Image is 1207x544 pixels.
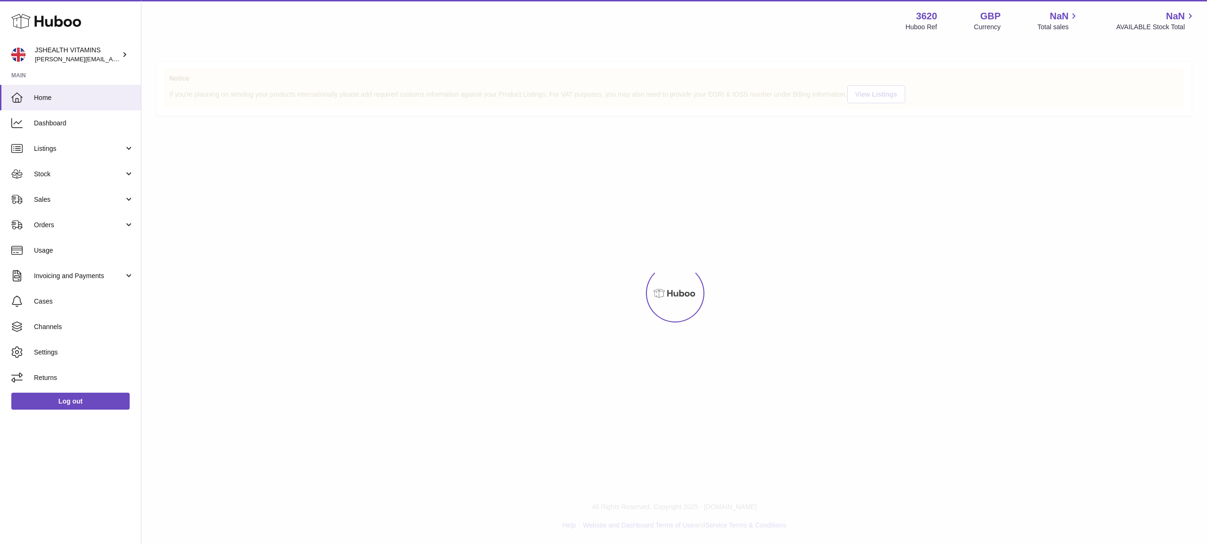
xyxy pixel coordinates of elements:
div: Huboo Ref [906,23,937,32]
span: NaN [1166,10,1185,23]
span: Listings [34,144,124,153]
span: Stock [34,170,124,179]
strong: GBP [980,10,1000,23]
span: Cases [34,297,134,306]
span: Orders [34,221,124,230]
span: Dashboard [34,119,134,128]
span: Total sales [1037,23,1079,32]
span: Home [34,93,134,102]
div: Currency [974,23,1001,32]
a: Log out [11,393,130,410]
a: NaN Total sales [1037,10,1079,32]
span: NaN [1050,10,1068,23]
span: [PERSON_NAME][EMAIL_ADDRESS][DOMAIN_NAME] [35,55,189,63]
a: NaN AVAILABLE Stock Total [1116,10,1196,32]
strong: 3620 [916,10,937,23]
span: AVAILABLE Stock Total [1116,23,1196,32]
span: Returns [34,373,134,382]
div: JSHEALTH VITAMINS [35,46,120,64]
img: francesca@jshealthvitamins.com [11,48,25,62]
span: Invoicing and Payments [34,272,124,280]
span: Settings [34,348,134,357]
span: Usage [34,246,134,255]
span: Channels [34,322,134,331]
span: Sales [34,195,124,204]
